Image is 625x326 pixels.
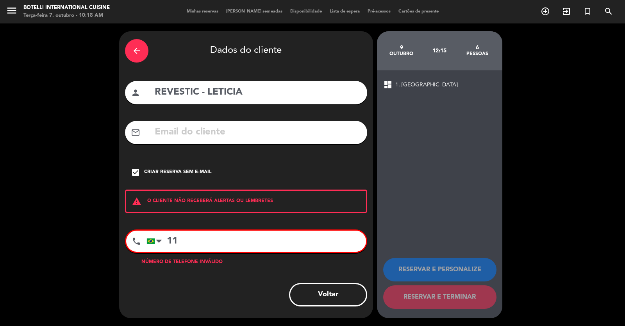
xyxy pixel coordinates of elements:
[6,5,18,16] i: menu
[126,197,147,206] i: warning
[154,84,361,100] input: Nome do cliente
[383,258,496,281] button: RESERVAR E PERSONALIZE
[458,51,496,57] div: pessoas
[147,231,165,251] div: Brazil (Brasil): +55
[23,12,110,20] div: Terça-feira 7. outubro - 10:18 AM
[125,37,367,64] div: Dados do cliente
[144,168,211,176] div: Criar reserva sem e-mail
[604,7,613,16] i: search
[289,283,367,306] button: Voltar
[23,4,110,12] div: Botelli International Cuisine
[6,5,18,19] button: menu
[420,37,458,64] div: 12:15
[583,7,592,16] i: turned_in_not
[222,9,286,14] span: [PERSON_NAME] semeadas
[131,128,140,137] i: mail_outline
[364,9,395,14] span: Pré-acessos
[395,9,443,14] span: Cartões de presente
[286,9,326,14] span: Disponibilidade
[131,88,140,97] i: person
[541,7,550,16] i: add_circle_outline
[125,258,367,266] div: Número de telefone inválido
[131,168,140,177] i: check_box
[383,80,393,90] span: dashboard
[383,51,421,57] div: outubro
[132,236,141,246] i: phone
[458,45,496,51] div: 6
[125,190,367,213] div: O CLIENTE NÃO RECEBERÁ ALERTAS OU LEMBRETES
[395,81,458,90] span: 1. [GEOGRAPHIC_DATA]
[326,9,364,14] span: Lista de espera
[562,7,571,16] i: exit_to_app
[154,124,361,140] input: Email do cliente
[383,45,421,51] div: 9
[146,231,366,252] input: Número de telefone ...
[183,9,222,14] span: Minhas reservas
[132,46,141,56] i: arrow_back
[383,285,496,309] button: RESERVAR E TERMINAR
